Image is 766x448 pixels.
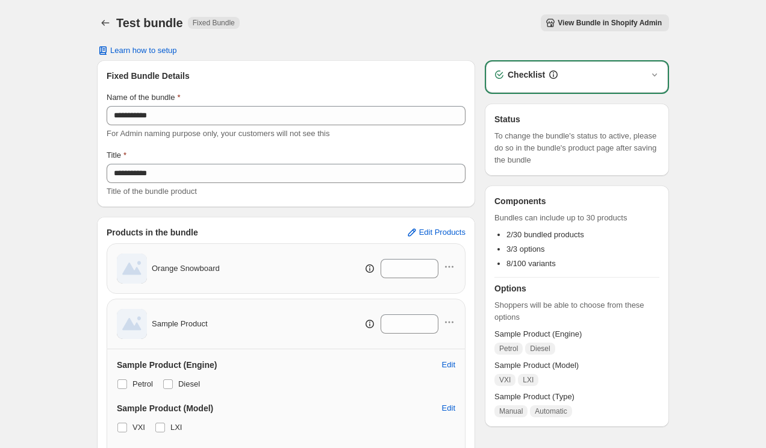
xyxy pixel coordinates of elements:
h3: Sample Product (Engine) [117,359,217,371]
span: Manual [499,406,523,416]
h3: Fixed Bundle Details [107,70,466,82]
span: To change the bundle's status to active, please do so in the bundle's product page after saving t... [494,130,659,166]
h3: Sample Product (Model) [117,402,213,414]
h3: Components [494,195,546,207]
button: Back [97,14,114,31]
span: Petrol [499,344,518,353]
span: VXI [132,423,145,432]
span: Sample Product (Engine) [494,328,659,340]
span: Automatic [535,406,567,416]
span: Sample Product (Model) [494,359,659,372]
span: LXI [523,375,534,385]
span: Edit [442,403,455,413]
span: Petrol [132,379,153,388]
button: Edit Products [399,223,473,242]
h3: Products in the bundle [107,226,198,238]
h3: Status [494,113,659,125]
span: LXI [170,423,182,432]
span: Learn how to setup [110,46,177,55]
label: Title [107,149,126,161]
h3: Options [494,282,659,294]
span: 2/30 bundled products [506,230,584,239]
img: Orange Snowboard [117,254,147,284]
label: Name of the bundle [107,92,181,104]
span: 8/100 variants [506,259,556,268]
button: Edit [435,355,462,375]
span: Fixed Bundle [193,18,235,28]
span: Sample Product [152,318,208,330]
button: View Bundle in Shopify Admin [541,14,669,31]
span: Sample Product (Type) [494,391,659,403]
span: Orange Snowboard [152,263,220,275]
span: Diesel [178,379,200,388]
span: VXI [499,375,511,385]
span: For Admin naming purpose only, your customers will not see this [107,129,329,138]
button: Edit [435,399,462,418]
span: View Bundle in Shopify Admin [558,18,662,28]
button: Learn how to setup [90,42,184,59]
span: Edit [442,360,455,370]
span: Shoppers will be able to choose from these options [494,299,659,323]
span: Bundles can include up to 30 products [494,212,659,224]
h3: Checklist [508,69,545,81]
span: Edit Products [419,228,466,237]
span: Title of the bundle product [107,187,197,196]
h1: Test bundle [116,16,183,30]
span: Diesel [530,344,550,353]
img: Sample Product [117,309,147,339]
span: 3/3 options [506,244,545,254]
